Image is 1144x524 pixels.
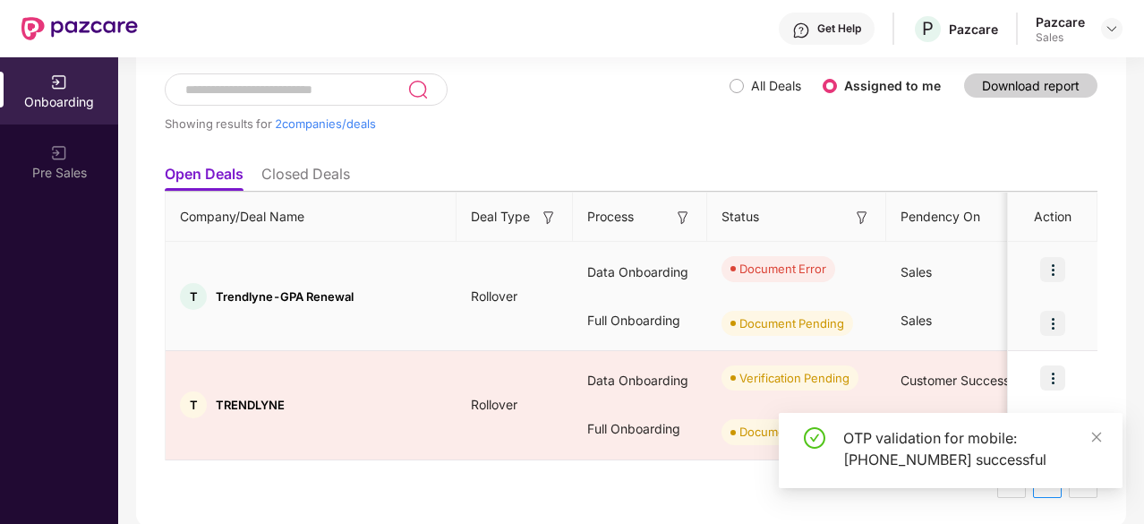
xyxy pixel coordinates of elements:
li: Closed Deals [261,165,350,191]
th: Action [1008,193,1097,242]
img: svg+xml;base64,PHN2ZyB3aWR0aD0iMTYiIGhlaWdodD0iMTYiIHZpZXdCb3g9IjAgMCAxNiAxNiIgZmlsbD0ibm9uZSIgeG... [674,209,692,227]
div: T [180,391,207,418]
span: Deal Type [471,207,530,227]
span: 2 companies/deals [275,116,376,131]
div: Showing results for [165,116,730,131]
span: Rollover [457,397,532,412]
span: P [922,18,934,39]
div: Data Onboarding [573,248,707,296]
span: Rollover [457,288,532,304]
li: Open Deals [165,165,243,191]
span: Status [721,207,759,227]
div: T [180,283,207,310]
div: Document Pending [739,314,844,332]
div: Pazcare [1036,13,1085,30]
span: Pendency On [901,207,980,227]
div: Pazcare [949,21,998,38]
img: svg+xml;base64,PHN2ZyBpZD0iSGVscC0zMngzMiIgeG1sbnM9Imh0dHA6Ly93d3cudzMub3JnLzIwMDAvc3ZnIiB3aWR0aD... [792,21,810,39]
label: Assigned to me [844,78,941,93]
div: Full Onboarding [573,405,707,453]
div: OTP validation for mobile: [PHONE_NUMBER] successful [843,427,1101,470]
span: Trendlyne-GPA Renewal [216,289,354,304]
span: TRENDLYNE [216,398,285,412]
img: svg+xml;base64,PHN2ZyB3aWR0aD0iMjQiIGhlaWdodD0iMjUiIHZpZXdCb3g9IjAgMCAyNCAyNSIgZmlsbD0ibm9uZSIgeG... [407,79,428,100]
div: Document Pending [739,423,844,441]
label: All Deals [751,78,801,93]
img: svg+xml;base64,PHN2ZyB3aWR0aD0iMjAiIGhlaWdodD0iMjAiIHZpZXdCb3g9IjAgMCAyMCAyMCIgZmlsbD0ibm9uZSIgeG... [50,73,68,91]
img: svg+xml;base64,PHN2ZyB3aWR0aD0iMTYiIGhlaWdodD0iMTYiIHZpZXdCb3g9IjAgMCAxNiAxNiIgZmlsbD0ibm9uZSIgeG... [540,209,558,227]
img: icon [1040,257,1065,282]
div: Verification Pending [739,369,849,387]
span: Customer Success [901,373,1010,388]
span: Sales [901,313,932,328]
img: New Pazcare Logo [21,17,138,40]
div: Data Onboarding [573,356,707,405]
img: svg+xml;base64,PHN2ZyBpZD0iRHJvcGRvd24tMzJ4MzIiIHhtbG5zPSJodHRwOi8vd3d3LnczLm9yZy8yMDAwL3N2ZyIgd2... [1105,21,1119,36]
div: Document Error [739,260,826,278]
img: svg+xml;base64,PHN2ZyB3aWR0aD0iMjAiIGhlaWdodD0iMjAiIHZpZXdCb3g9IjAgMCAyMCAyMCIgZmlsbD0ibm9uZSIgeG... [50,144,68,162]
img: icon [1040,365,1065,391]
span: Process [587,207,634,227]
div: Sales [1036,30,1085,45]
th: Company/Deal Name [166,193,457,242]
span: Sales [901,264,932,279]
span: check-circle [804,427,825,449]
img: svg+xml;base64,PHN2ZyB3aWR0aD0iMTYiIGhlaWdodD0iMTYiIHZpZXdCb3g9IjAgMCAxNiAxNiIgZmlsbD0ibm9uZSIgeG... [853,209,871,227]
span: close [1090,431,1103,443]
button: Download report [964,73,1097,98]
img: icon [1040,311,1065,336]
div: Full Onboarding [573,296,707,345]
div: Get Help [817,21,861,36]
